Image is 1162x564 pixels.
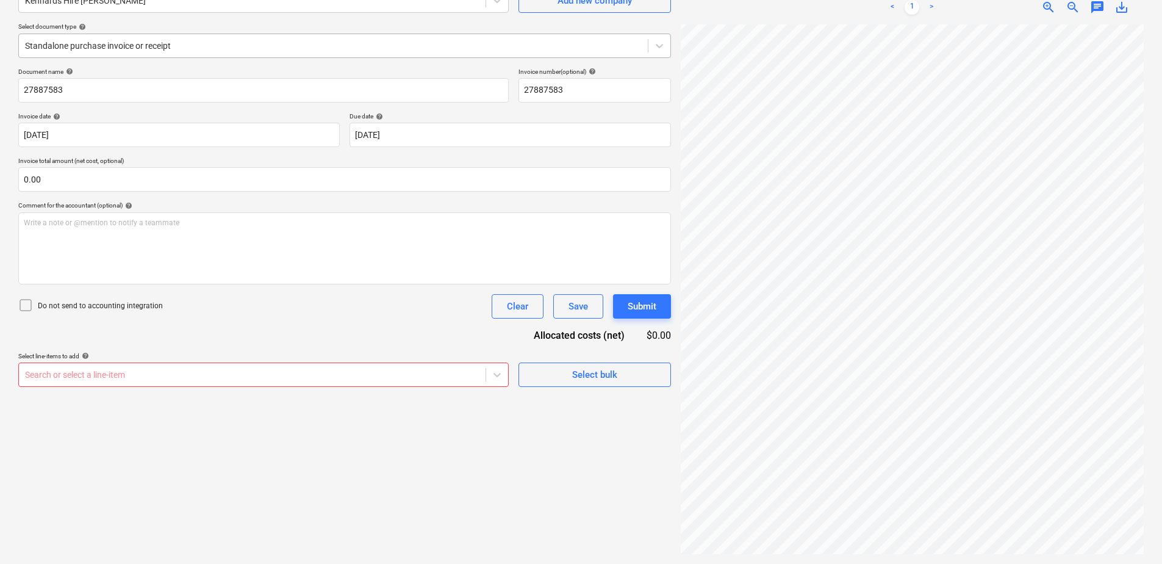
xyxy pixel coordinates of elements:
button: Save [553,294,603,319]
div: Select bulk [572,367,617,383]
div: Submit [628,298,656,314]
span: help [51,113,60,120]
button: Clear [492,294,543,319]
div: Invoice date [18,112,340,120]
span: help [586,68,596,75]
button: Submit [613,294,671,319]
div: Select line-items to add [18,352,509,360]
div: Select document type [18,23,671,31]
div: Save [568,298,588,314]
iframe: Chat Widget [1101,505,1162,564]
span: help [76,23,86,31]
div: Clear [507,298,528,314]
input: Document name [18,78,509,103]
div: Document name [18,68,509,76]
p: Invoice total amount (net cost, optional) [18,157,671,167]
span: help [373,113,383,120]
input: Invoice total amount (net cost, optional) [18,167,671,192]
input: Due date not specified [350,123,671,147]
button: Select bulk [518,363,671,387]
input: Invoice number [518,78,671,103]
div: Invoice number (optional) [518,68,671,76]
p: Do not send to accounting integration [38,301,163,311]
div: Due date [350,112,671,120]
div: Comment for the accountant (optional) [18,201,671,209]
span: help [63,68,73,75]
span: help [79,352,89,360]
span: help [123,202,132,209]
div: $0.00 [644,328,671,342]
div: Allocated costs (net) [512,328,644,342]
input: Invoice date not specified [18,123,340,147]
